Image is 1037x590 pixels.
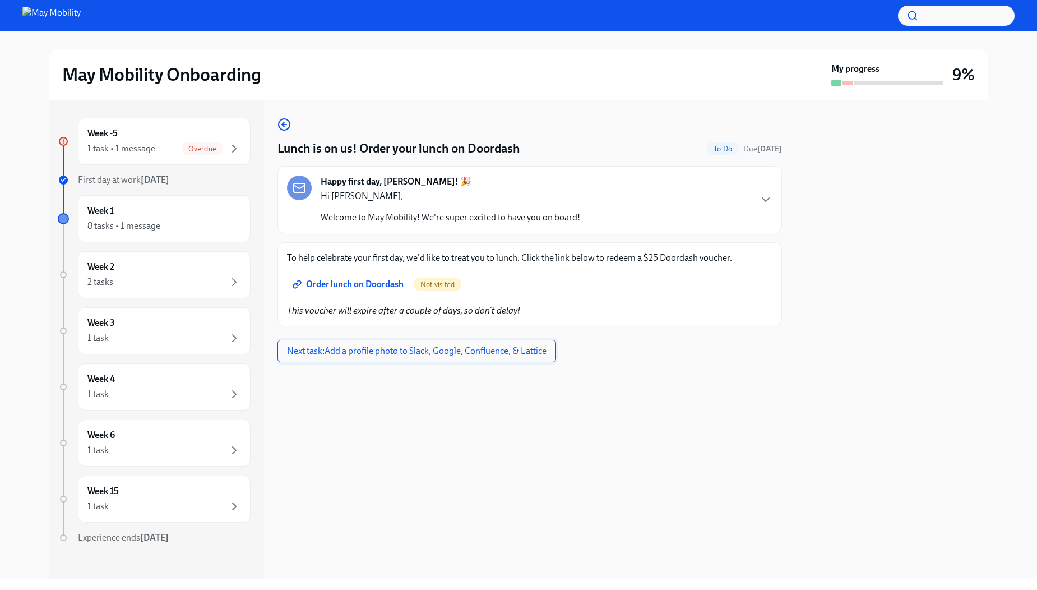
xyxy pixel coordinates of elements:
a: Week 61 task [58,420,251,467]
div: 2 tasks [87,276,113,288]
a: Order lunch on Doordash [287,273,411,296]
h6: Week 2 [87,261,114,273]
a: Week -51 task • 1 messageOverdue [58,118,251,165]
a: First day at work[DATE] [58,174,251,186]
h6: Week 4 [87,373,115,385]
div: 1 task • 1 message [87,142,155,155]
a: Week 18 tasks • 1 message [58,195,251,242]
div: 1 task [87,500,109,513]
p: Hi [PERSON_NAME], [321,190,580,202]
a: Week 22 tasks [58,251,251,298]
span: Order lunch on Doordash [295,279,404,290]
button: Next task:Add a profile photo to Slack, Google, Confluence, & Lattice [277,340,556,362]
strong: [DATE] [141,174,169,185]
h3: 9% [952,64,975,85]
span: Due [743,144,782,154]
h6: Week -5 [87,127,118,140]
img: May Mobility [22,7,81,25]
strong: [DATE] [757,144,782,154]
p: Welcome to May Mobility! We're super excited to have you on board! [321,211,580,224]
h6: Week 1 [87,205,114,217]
em: This voucher will expire after a couple of days, so don't delay! [287,305,520,316]
h2: May Mobility Onboarding [62,63,261,86]
div: 1 task [87,332,109,344]
span: Next task : Add a profile photo to Slack, Google, Confluence, & Lattice [287,345,547,357]
span: Experience ends [78,532,169,543]
h4: Lunch is on us! Order your lunch on Doordash [277,140,520,157]
a: Week 31 task [58,307,251,354]
h6: Week 3 [87,317,115,329]
h6: Week 15 [87,485,119,497]
span: Overdue [182,145,223,153]
span: To Do [707,145,739,153]
strong: Happy first day, [PERSON_NAME]! 🎉 [321,176,471,188]
div: 8 tasks • 1 message [87,220,160,232]
div: 1 task [87,444,109,457]
span: September 25th, 2025 06:00 [743,144,782,154]
h6: Week 6 [87,429,115,441]
p: To help celebrate your first day, we'd like to treat you to lunch. Click the link below to redeem... [287,252,772,264]
strong: [DATE] [140,532,169,543]
a: Week 41 task [58,363,251,411]
strong: My progress [831,63,879,75]
div: 1 task [87,388,109,400]
span: First day at work [78,174,169,185]
a: Week 151 task [58,476,251,523]
span: Not visited [414,280,461,289]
